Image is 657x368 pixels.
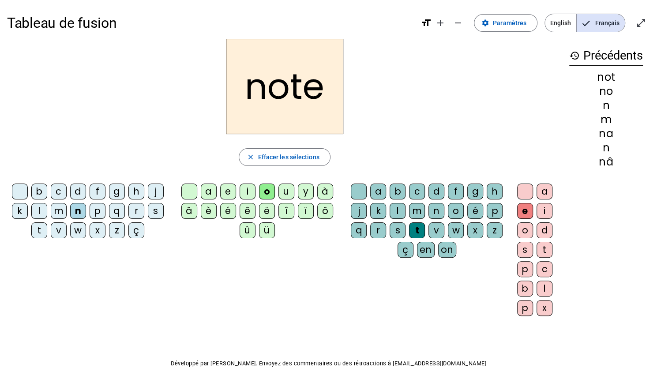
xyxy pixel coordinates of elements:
div: e [220,184,236,199]
div: r [370,222,386,238]
div: w [448,222,464,238]
div: na [569,128,643,139]
div: z [487,222,503,238]
span: Français [577,14,625,32]
div: g [467,184,483,199]
div: p [487,203,503,219]
div: w [70,222,86,238]
h1: Tableau de fusion [7,9,414,37]
div: on [438,242,456,258]
div: n [70,203,86,219]
div: ç [128,222,144,238]
div: é [467,203,483,219]
mat-icon: history [569,50,580,61]
div: k [370,203,386,219]
div: é [220,203,236,219]
div: n [569,100,643,111]
div: e [517,203,533,219]
h2: note [226,39,343,134]
div: m [569,114,643,125]
mat-icon: remove [453,18,463,28]
div: ë [259,203,275,219]
div: ô [317,203,333,219]
div: f [448,184,464,199]
div: no [569,86,643,97]
div: l [31,203,47,219]
div: t [537,242,552,258]
div: en [417,242,435,258]
span: English [545,14,576,32]
div: z [109,222,125,238]
mat-icon: settings [481,19,489,27]
div: j [351,203,367,219]
div: k [12,203,28,219]
div: l [537,281,552,297]
div: v [428,222,444,238]
mat-icon: add [435,18,446,28]
div: q [351,222,367,238]
button: Augmenter la taille de la police [432,14,449,32]
div: a [537,184,552,199]
div: o [448,203,464,219]
div: b [390,184,405,199]
div: b [31,184,47,199]
div: d [537,222,552,238]
div: p [517,261,533,277]
div: à [317,184,333,199]
span: Paramètres [493,18,526,28]
div: p [90,203,105,219]
div: v [51,222,67,238]
div: i [240,184,255,199]
div: n [569,143,643,153]
button: Paramètres [474,14,537,32]
div: ü [259,222,275,238]
div: s [517,242,533,258]
div: b [517,281,533,297]
div: i [537,203,552,219]
mat-button-toggle-group: Language selection [544,14,625,32]
div: c [51,184,67,199]
div: g [109,184,125,199]
div: u [278,184,294,199]
button: Diminuer la taille de la police [449,14,467,32]
div: è [201,203,217,219]
div: ç [398,242,413,258]
div: x [90,222,105,238]
div: â [181,203,197,219]
span: Effacer les sélections [258,152,319,162]
div: o [517,222,533,238]
div: n [428,203,444,219]
button: Effacer les sélections [239,148,330,166]
div: t [31,222,47,238]
div: q [109,203,125,219]
div: h [487,184,503,199]
button: Entrer en plein écran [632,14,650,32]
div: c [409,184,425,199]
div: nâ [569,157,643,167]
mat-icon: format_size [421,18,432,28]
div: x [537,300,552,316]
div: not [569,72,643,83]
div: y [298,184,314,199]
div: ï [298,203,314,219]
div: c [537,261,552,277]
div: j [148,184,164,199]
div: f [90,184,105,199]
div: m [51,203,67,219]
h3: Précédents [569,46,643,66]
div: s [390,222,405,238]
div: t [409,222,425,238]
div: s [148,203,164,219]
div: m [409,203,425,219]
div: d [70,184,86,199]
div: p [517,300,533,316]
mat-icon: open_in_full [636,18,646,28]
div: l [390,203,405,219]
div: î [278,203,294,219]
div: d [428,184,444,199]
div: h [128,184,144,199]
div: r [128,203,144,219]
div: ê [240,203,255,219]
div: x [467,222,483,238]
div: a [370,184,386,199]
